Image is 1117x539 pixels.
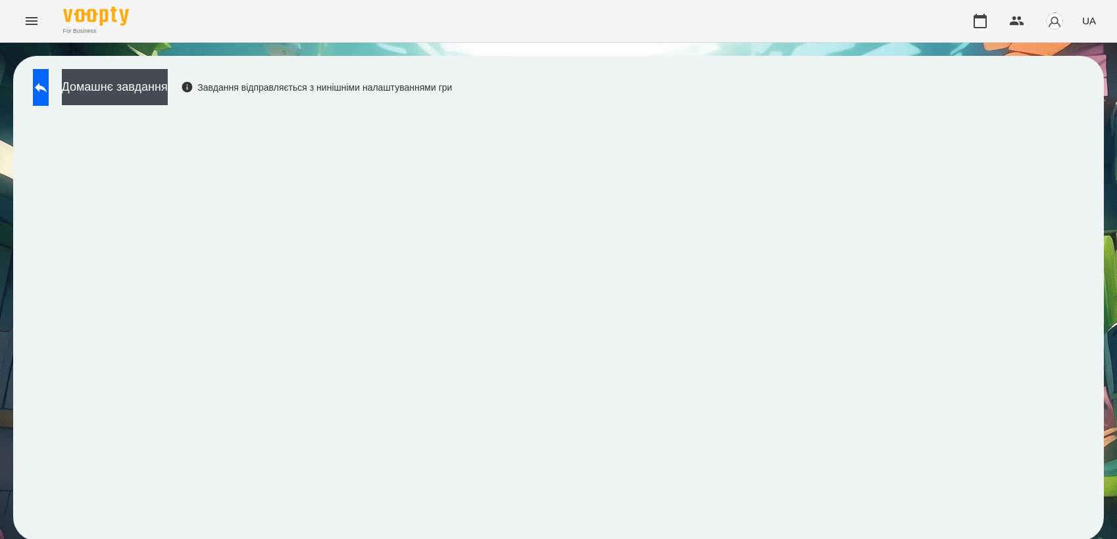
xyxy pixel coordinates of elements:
[63,27,129,35] span: For Business
[16,5,47,37] button: Menu
[1045,12,1064,30] img: avatar_s.png
[62,69,168,105] button: Домашнє завдання
[1077,9,1101,33] button: UA
[181,81,453,94] div: Завдання відправляється з нинішніми налаштуваннями гри
[63,7,129,26] img: Voopty Logo
[1082,14,1096,28] span: UA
